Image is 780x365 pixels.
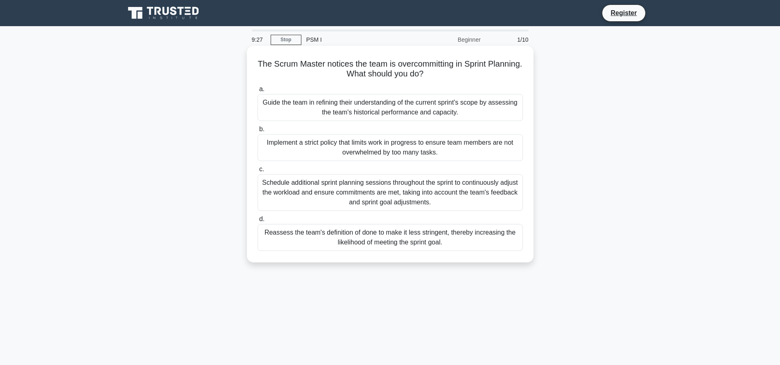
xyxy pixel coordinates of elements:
div: 9:27 [247,31,271,48]
span: a. [259,85,265,92]
span: c. [259,166,264,172]
div: Beginner [414,31,486,48]
div: Guide the team in refining their understanding of the current sprint's scope by assessing the tea... [258,94,523,121]
a: Register [606,8,642,18]
div: Reassess the team's definition of done to make it less stringent, thereby increasing the likeliho... [258,224,523,251]
div: Schedule additional sprint planning sessions throughout the sprint to continuously adjust the wor... [258,174,523,211]
a: Stop [271,35,301,45]
div: 1/10 [486,31,534,48]
span: b. [259,125,265,132]
span: d. [259,215,265,222]
div: PSM I [301,31,414,48]
div: Implement a strict policy that limits work in progress to ensure team members are not overwhelmed... [258,134,523,161]
h5: The Scrum Master notices the team is overcommitting in Sprint Planning. What should you do? [257,59,524,79]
